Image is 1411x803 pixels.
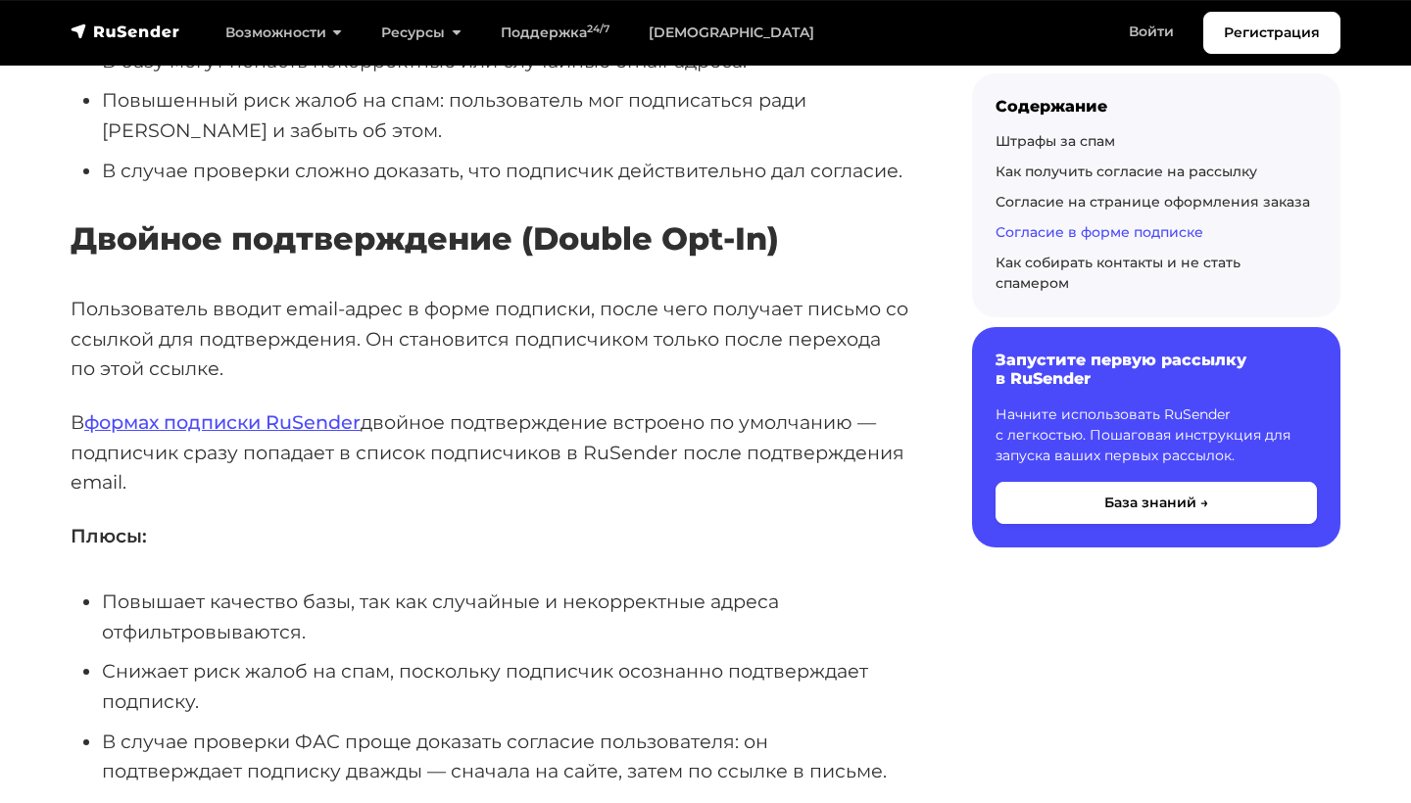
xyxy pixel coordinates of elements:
[102,727,909,786] li: В случае проверки ФАС проще доказать согласие пользователя: он подтверждает подписку дважды — сна...
[996,132,1115,150] a: Штрафы за спам
[996,163,1257,180] a: Как получить согласие на рассылку
[362,13,480,53] a: Ресурсы
[1203,12,1340,54] a: Регистрация
[996,254,1241,292] a: Как собирать контакты и не стать спамером
[71,407,909,497] p: В двойное подтверждение встроено по умолчанию — подписчик сразу попадает в список подписчиков в R...
[71,524,147,547] strong: Плюсы:
[629,13,834,53] a: [DEMOGRAPHIC_DATA]
[102,156,909,186] li: В случае проверки сложно доказать, что подписчик действительно дал согласие.
[996,97,1317,116] div: Содержание
[972,327,1340,546] a: Запустите первую рассылку в RuSender Начните использовать RuSender с легкостью. Пошаговая инструк...
[71,294,909,384] p: Пользователь вводит email-адрес в форме подписки, после чего получает письмо со ссылкой для подтв...
[102,587,909,646] li: Повышает качество базы, так как случайные и некорректные адреса отфильтровываются.
[102,85,909,145] li: Повышенный риск жалоб на спам: пользователь мог подписаться ради [PERSON_NAME] и забыть об этом.
[996,223,1203,241] a: Согласие в форме подписке
[84,410,361,434] a: формах подписки RuSender
[71,22,180,41] img: RuSender
[996,193,1310,211] a: Согласие на странице оформления заказа
[996,351,1317,388] h6: Запустите первую рассылку в RuSender
[206,13,362,53] a: Возможности
[102,656,909,716] li: Снижает риск жалоб на спам, поскольку подписчик осознанно подтверждает подписку.
[996,482,1317,524] button: База знаний →
[481,13,629,53] a: Поддержка24/7
[71,220,909,258] h3: Двойное подтверждение (Double Opt-In)
[996,404,1317,466] p: Начните использовать RuSender с легкостью. Пошаговая инструкция для запуска ваших первых рассылок.
[1109,12,1193,52] a: Войти
[587,23,609,35] sup: 24/7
